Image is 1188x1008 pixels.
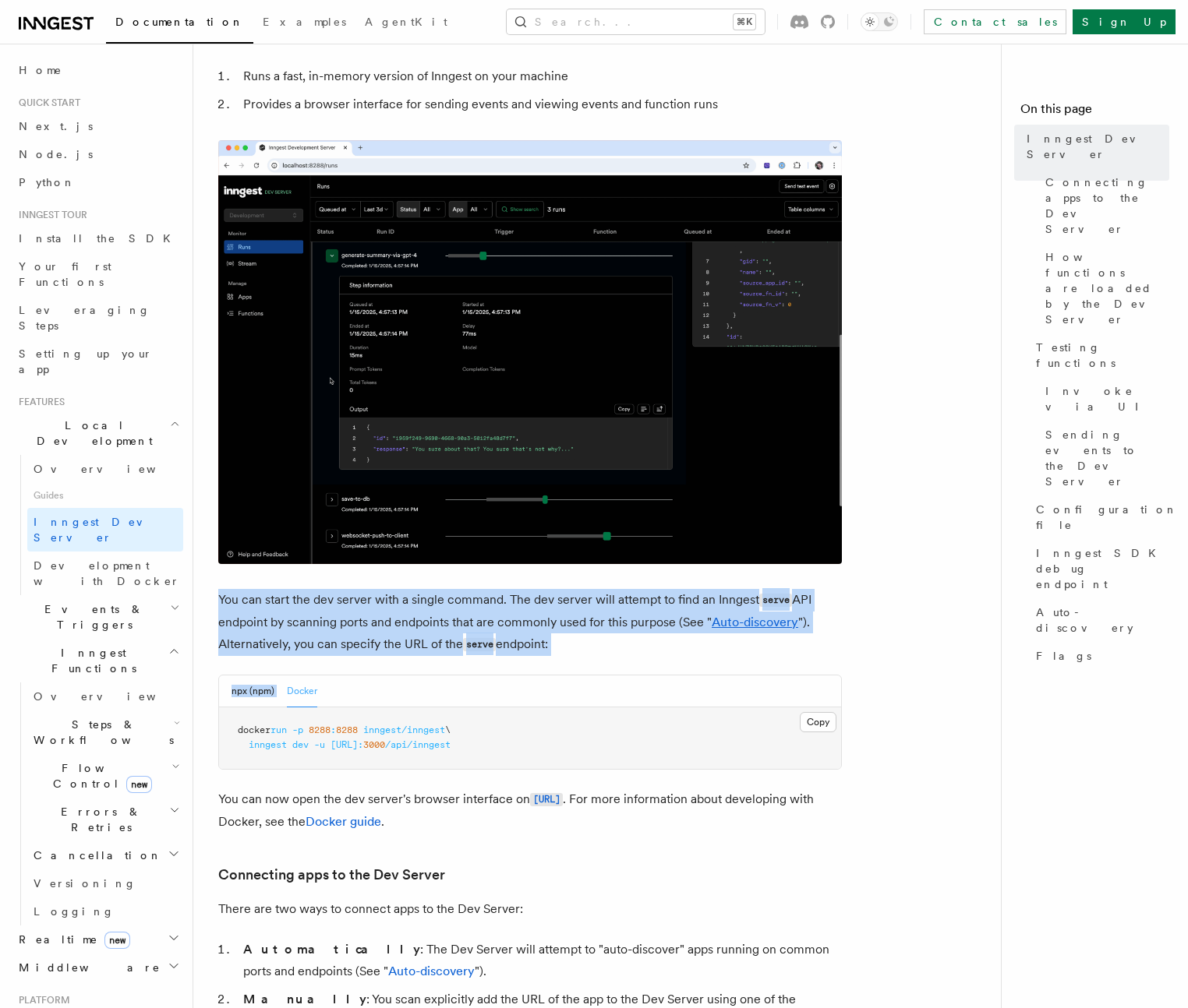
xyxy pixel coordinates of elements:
a: Install the SDK [12,224,183,252]
button: Steps & Workflows [27,710,183,754]
span: Inngest Dev Server [1027,131,1169,162]
a: Setting up your app [12,340,183,383]
span: Connecting apps to the Dev Server [1045,174,1169,237]
p: You can now open the dev server's browser interface on . For more information about developing wi... [218,788,842,833]
a: Flags [1030,642,1169,670]
a: Connecting apps to the Dev Server [1039,168,1169,243]
a: Documentation [106,5,253,44]
span: Sending events to the Dev Server [1045,427,1169,489]
span: Platform [12,994,70,1006]
a: Inngest SDK debug endpoint [1030,539,1169,598]
a: Docker guide [306,814,381,829]
a: Auto-discovery [712,615,798,629]
li: Runs a fast, in-memory version of Inngest on your machine [239,65,842,87]
div: Local Development [12,455,183,595]
span: Errors & Retries [27,804,169,835]
a: Invoke via UI [1039,377,1169,421]
button: Toggle dark mode [861,12,898,31]
span: Testing functions [1036,340,1169,371]
span: Inngest SDK debug endpoint [1036,545,1169,592]
span: Inngest Functions [12,645,168,676]
button: Copy [800,712,836,732]
a: Examples [253,5,355,42]
a: Next.js [12,112,183,140]
a: How functions are loaded by the Dev Server [1039,243,1169,333]
span: Configuration file [1036,502,1178,533]
a: Node.js [12,140,183,168]
span: docker [238,724,270,735]
span: Install the SDK [19,232,180,245]
span: Node.js [19,148,93,160]
button: Middleware [12,953,183,982]
button: Inngest Functions [12,639,183,682]
span: \ [445,724,451,735]
span: Overview [34,690,194,703]
span: Events & Triggers [12,601,170,633]
span: Local Development [12,418,170,449]
a: Logging [27,897,183,925]
a: Testing functions [1030,333,1169,377]
span: run [270,724,287,735]
span: -u [314,739,325,750]
a: Python [12,168,183,196]
span: Inngest tour [12,209,87,221]
span: Home [19,62,62,78]
button: Realtimenew [12,925,183,953]
code: [URL] [530,793,563,806]
a: Inngest Dev Server [1020,125,1169,168]
span: Documentation [115,16,244,28]
a: Overview [27,455,183,483]
code: serve [463,638,496,651]
p: There are two ways to connect apps to the Dev Server: [218,898,842,920]
a: Configuration file [1030,495,1169,539]
h4: On this page [1020,100,1169,125]
span: [URL]: [331,739,363,750]
span: AgentKit [365,16,447,28]
button: Events & Triggers [12,595,183,639]
span: Steps & Workflows [27,717,174,748]
span: Features [12,396,65,408]
span: 3000 [363,739,385,750]
button: Local Development [12,411,183,455]
span: Quick start [12,97,80,109]
a: Sign Up [1073,9,1176,34]
button: Cancellation [27,841,183,869]
li: : The Dev Server will attempt to "auto-discover" apps running on common ports and endpoints (See ... [239,939,842,982]
kbd: ⌘K [734,14,755,30]
span: Flow Control [27,760,171,791]
a: AgentKit [355,5,457,42]
p: You can start the dev server with a single command. The dev server will attempt to find an Innges... [218,589,842,656]
span: dev [292,739,309,750]
span: Leveraging Steps [19,304,150,332]
span: -p [292,724,303,735]
span: Logging [34,905,115,918]
span: Python [19,176,76,189]
a: Overview [27,682,183,710]
li: Provides a browser interface for sending events and viewing events and function runs [239,93,842,115]
a: Connecting apps to the Dev Server [218,864,445,886]
a: Contact sales [924,9,1066,34]
a: Sending events to the Dev Server [1039,421,1169,495]
span: Your first Functions [19,260,111,288]
span: Versioning [34,877,136,890]
button: npx (npm) [232,675,274,707]
button: Docker [287,675,317,707]
span: Auto-discovery [1036,604,1169,636]
span: Next.js [19,120,93,132]
span: inngest [249,739,287,750]
span: Overview [34,463,194,475]
a: Versioning [27,869,183,897]
a: Auto-discovery [388,964,475,978]
a: Development with Docker [27,552,183,595]
button: Flow Controlnew [27,754,183,798]
button: Errors & Retries [27,798,183,841]
strong: Manually [243,992,366,1006]
span: 8288 [336,724,358,735]
span: inngest/inngest [363,724,445,735]
strong: Automatically [243,942,420,957]
span: Middleware [12,960,161,975]
span: How functions are loaded by the Dev Server [1045,249,1169,327]
span: /api/inngest [385,739,451,750]
span: Cancellation [27,848,162,863]
a: [URL] [530,791,563,806]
